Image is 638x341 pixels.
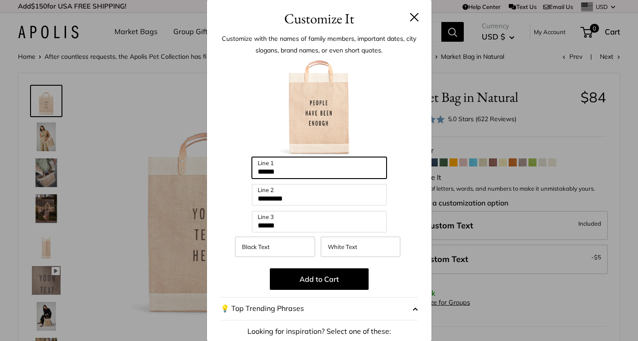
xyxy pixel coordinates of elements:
button: 💡 Top Trending Phrases [220,297,418,320]
iframe: Sign Up via Text for Offers [7,307,96,334]
button: Add to Cart [270,268,369,290]
h3: Customize It [220,8,418,29]
span: Black Text [242,243,270,250]
img: customizer-prod [270,58,369,157]
label: Black Text [235,236,315,257]
p: Looking for inspiration? Select one of these: [220,325,418,338]
p: Customize with the names of family members, important dates, city slogans, brand names, or even s... [220,33,418,56]
label: White Text [321,236,400,257]
span: White Text [328,243,357,250]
